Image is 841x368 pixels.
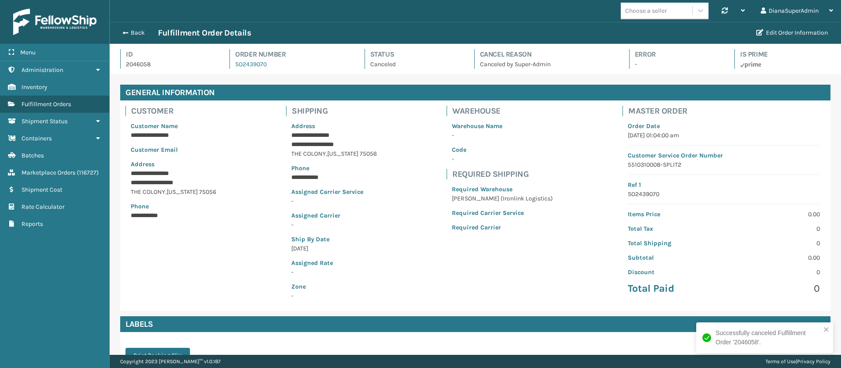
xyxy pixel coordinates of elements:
span: Reports [21,220,43,228]
span: THE COLONY [291,150,326,157]
p: [DATE] [291,244,377,253]
p: - [635,60,719,69]
p: - [452,131,553,140]
button: Back [118,29,158,37]
h4: Master Order [628,106,825,116]
p: Required Warehouse [452,185,553,194]
p: SO2439070 [628,189,820,199]
p: 0 [729,282,820,295]
p: 0.00 [729,210,820,219]
span: Batches [21,152,44,159]
p: Canceled [370,60,458,69]
h4: Customer [131,106,222,116]
p: Discount [628,268,719,277]
h4: Cancel Reason [480,49,613,60]
div: Successfully canceled Fulfillment Order '2046058'. [716,329,821,347]
p: Required Carrier [452,223,553,232]
p: Assigned Rate [291,258,377,268]
span: Address [131,161,154,168]
h4: Order Number [235,49,348,60]
h4: Warehouse [452,106,558,116]
h4: Shipping [292,106,382,116]
h3: Fulfillment Order Details [158,28,251,38]
span: Menu [20,49,36,56]
span: Fulfillment Orders [21,100,71,108]
p: [DATE] 01:04:00 am [628,131,820,140]
p: Customer Name [131,121,216,131]
p: Subtotal [628,253,719,262]
p: Customer Service Order Number [628,151,820,160]
p: 5510310008-SPLIT2 [628,160,820,169]
p: [PERSON_NAME] (Ironlink Logistics) [452,194,553,203]
span: Rate Calculator [21,203,64,211]
h4: Status [370,49,458,60]
span: , [165,188,167,196]
p: Ref 1 [628,180,820,189]
span: Administration [21,66,63,74]
span: , [326,150,327,157]
span: Marketplace Orders [21,169,75,176]
i: Edit [756,29,763,36]
p: 0 [729,268,820,277]
p: - [291,220,377,229]
span: ( 116727 ) [77,169,99,176]
button: close [823,326,830,334]
p: Total Shipping [628,239,719,248]
h4: Error [635,49,719,60]
a: SO2439070 [235,61,267,68]
span: - [291,282,377,300]
span: THE COLONY [131,188,165,196]
p: Required Carrier Service [452,208,553,218]
span: [US_STATE] [167,188,198,196]
span: Containers [21,135,52,142]
div: Choose a seller [625,6,667,15]
p: Canceled by Super-Admin [480,60,613,69]
span: [US_STATE] [327,150,358,157]
p: Phone [291,164,377,173]
p: Assigned Carrier Service [291,187,377,197]
p: Total Tax [628,224,719,233]
p: Code [452,145,553,154]
span: Inventory [21,83,47,91]
span: Address [291,122,315,130]
span: Shipment Cost [21,186,62,193]
p: 2046058 [126,60,214,69]
img: logo [13,9,97,35]
h4: Labels [120,316,830,332]
p: - [452,154,553,164]
p: 0 [729,239,820,248]
p: Copyright 2023 [PERSON_NAME]™ v 1.0.187 [120,355,221,368]
p: Items Price [628,210,719,219]
p: - [291,268,377,277]
button: Print Packing Slip [125,348,190,364]
h4: Is Prime [740,49,830,60]
button: Edit Order Information [751,24,833,42]
p: Ship By Date [291,235,377,244]
p: Total Paid [628,282,719,295]
p: - [291,197,377,206]
p: Customer Email [131,145,216,154]
p: 0 [729,224,820,233]
p: Order Date [628,121,820,131]
h4: Id [126,49,214,60]
p: 0.00 [729,253,820,262]
span: 75056 [360,150,377,157]
span: Shipment Status [21,118,68,125]
p: Phone [131,202,216,211]
p: Zone [291,282,377,291]
h4: Required Shipping [452,169,558,179]
p: Assigned Carrier [291,211,377,220]
h4: General Information [120,85,830,100]
span: 75056 [199,188,216,196]
p: Warehouse Name [452,121,553,131]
